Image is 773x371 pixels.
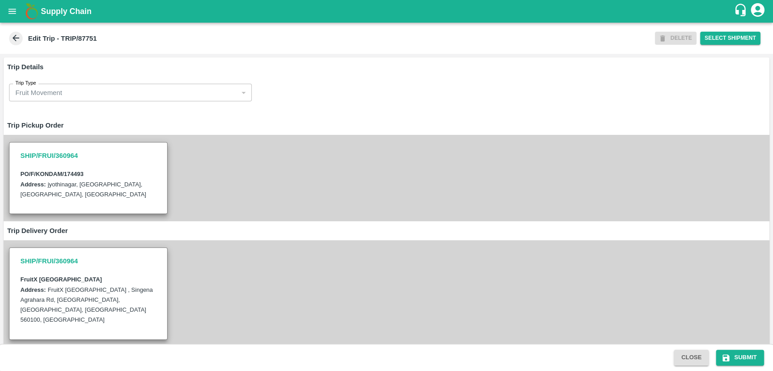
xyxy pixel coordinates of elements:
[700,32,760,45] button: Select Shipment
[15,88,62,98] p: Fruit Movement
[20,286,46,293] label: Address:
[41,5,734,18] a: Supply Chain
[7,227,68,234] strong: Trip Delivery Order
[20,286,153,323] label: FruitX [GEOGRAPHIC_DATA] , Singena Agrahara Rd, [GEOGRAPHIC_DATA], [GEOGRAPHIC_DATA], [GEOGRAPHIC...
[20,181,146,198] label: jyothinagar, [GEOGRAPHIC_DATA], [GEOGRAPHIC_DATA], [GEOGRAPHIC_DATA]
[20,181,46,188] label: Address:
[20,255,156,267] h3: SHIP/FRUI/360964
[20,276,102,283] b: FruitX [GEOGRAPHIC_DATA]
[674,350,709,366] button: Close
[15,80,36,87] label: Trip Type
[716,350,764,366] button: Submit
[28,35,97,42] b: Edit Trip - TRIP/87751
[2,1,23,22] button: open drawer
[41,7,91,16] b: Supply Chain
[23,2,41,20] img: logo
[20,171,83,177] b: PO/F/KONDAM/174493
[734,3,749,19] div: customer-support
[20,150,156,162] h3: SHIP/FRUI/360964
[7,122,64,129] strong: Trip Pickup Order
[749,2,766,21] div: account of current user
[7,63,43,71] strong: Trip Details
